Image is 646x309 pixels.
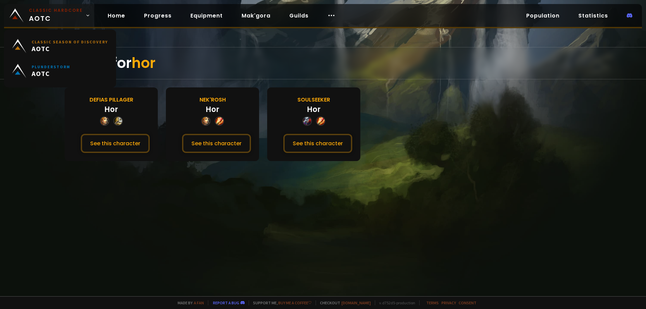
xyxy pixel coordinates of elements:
a: Buy me a coffee [278,300,312,305]
a: PlunderstormAOTC [8,59,112,83]
div: Soulseeker [297,95,330,104]
div: Hor [307,104,321,115]
small: Plunderstorm [32,64,70,69]
a: [DOMAIN_NAME] [342,300,371,305]
span: AOTC [32,69,70,78]
span: Support me, [249,300,312,305]
button: See this character [81,134,150,153]
div: Result for [65,47,581,79]
span: Made by [174,300,204,305]
button: See this character [283,134,352,153]
small: Classic Season of Discovery [32,39,108,44]
a: Privacy [441,300,456,305]
button: See this character [182,134,251,153]
span: v. d752d5 - production [375,300,415,305]
a: Terms [426,300,439,305]
a: Home [102,9,131,23]
span: AOTC [29,7,83,24]
a: Guilds [284,9,314,23]
a: Statistics [573,9,613,23]
a: Progress [139,9,177,23]
span: AOTC [32,44,108,53]
div: Hor [104,104,118,115]
a: a fan [194,300,204,305]
a: Report a bug [213,300,239,305]
a: Consent [459,300,476,305]
div: Hor [206,104,219,115]
small: Classic Hardcore [29,7,83,13]
a: Population [521,9,565,23]
a: Equipment [185,9,228,23]
div: Nek'Rosh [200,95,226,104]
span: hor [132,53,155,73]
a: Classic HardcoreAOTC [4,4,94,27]
a: Mak'gora [236,9,276,23]
div: Defias Pillager [89,95,133,104]
a: Classic Season of DiscoveryAOTC [8,34,112,59]
span: Checkout [316,300,371,305]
